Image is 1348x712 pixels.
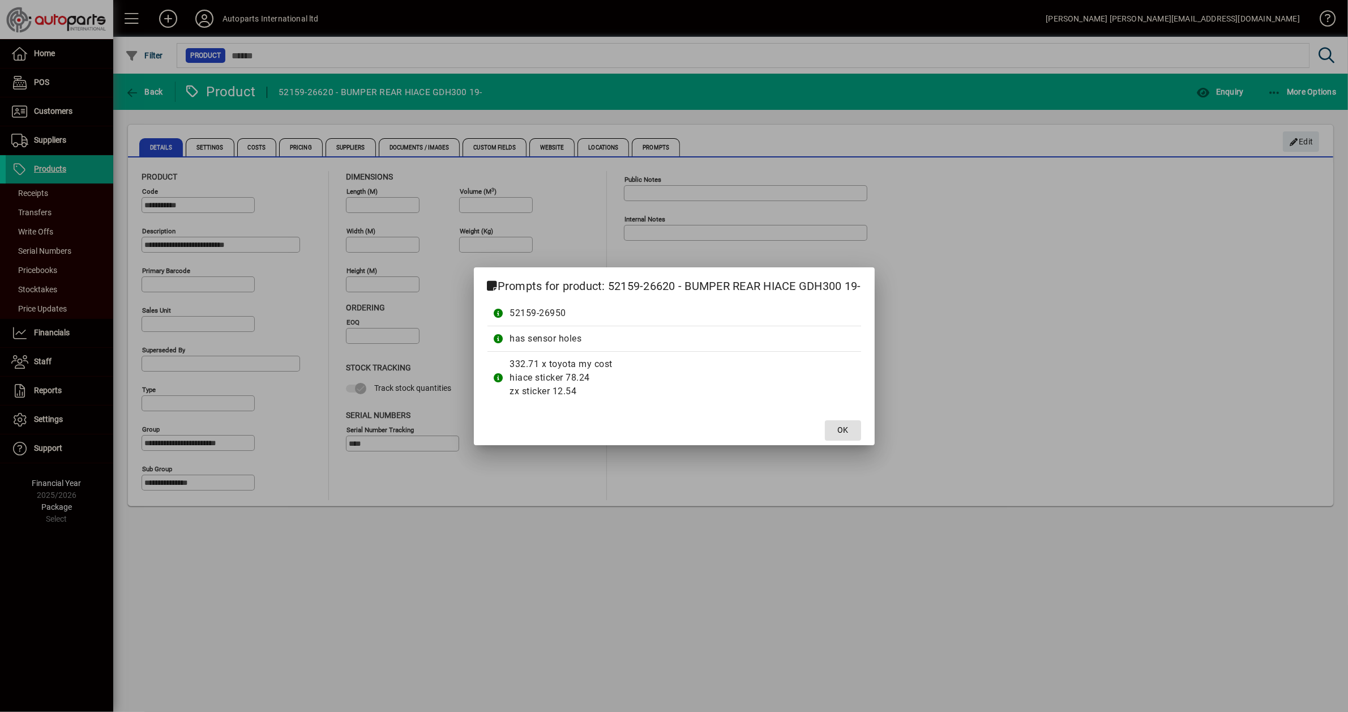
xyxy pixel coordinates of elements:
[837,424,848,436] span: OK
[510,332,861,346] div: has sensor holes
[825,420,861,441] button: OK
[474,267,875,300] h2: Prompts for product: 52159-26620 - BUMPER REAR HIACE GDH300 19-
[510,357,861,398] div: 332.71 x toyota my cost hiace sticker 78.24 zx sticker 12.54
[510,306,861,320] div: 52159-26950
